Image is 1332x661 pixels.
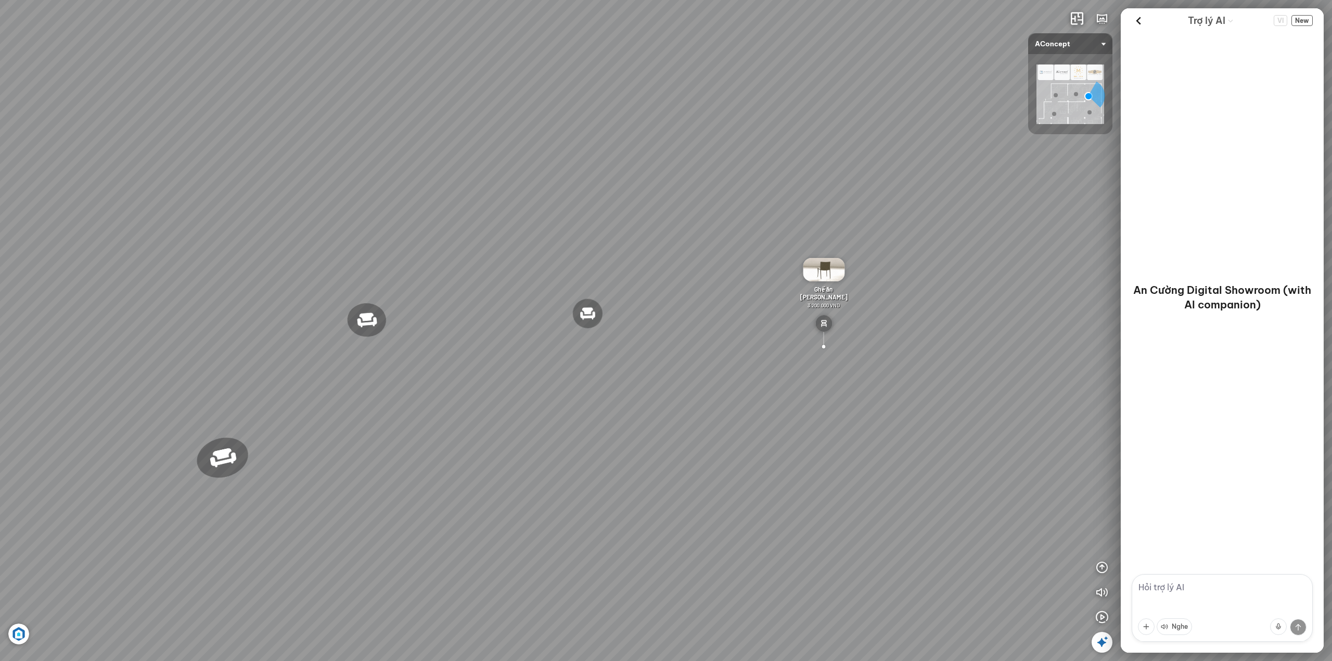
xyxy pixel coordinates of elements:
span: Ghế ăn [PERSON_NAME] [800,286,848,301]
img: type_chair_EH76Y3RXHCN6.svg [815,315,832,332]
span: 3.200.000 VND [808,302,840,308]
span: Trợ lý AI [1188,14,1225,28]
p: An Cường Digital Showroom (with AI companion) [1133,283,1311,312]
span: VI [1274,15,1287,26]
span: New [1291,15,1313,26]
div: AI Guide options [1188,12,1234,29]
span: AConcept [1035,33,1106,54]
button: Change language [1274,15,1287,26]
img: AConcept_CTMHTJT2R6E4.png [1036,64,1104,124]
img: Artboard_6_4x_1_F4RHW9YJWHU.jpg [8,624,29,644]
button: New Chat [1291,15,1313,26]
button: Nghe [1157,618,1192,635]
img: Gh___n_Andrew_ARTPM2ZALACD.gif [803,258,844,281]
